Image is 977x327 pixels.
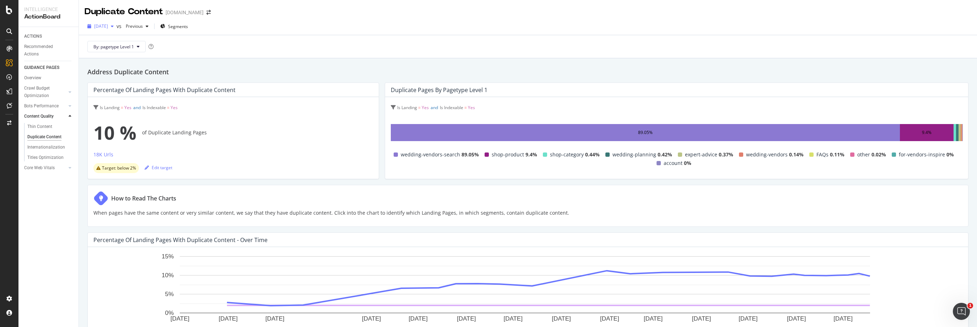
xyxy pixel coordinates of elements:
[111,194,176,203] div: How to Read The Charts
[145,162,172,173] button: Edit target
[87,67,968,77] h2: Address Duplicate Content
[27,123,74,130] a: Thin Content
[171,315,190,322] text: [DATE]
[409,315,428,322] text: [DATE]
[24,6,73,13] div: Intelligence
[157,21,191,32] button: Segments
[27,144,74,151] a: Internationalization
[24,85,61,100] div: Crawl Budget Optimization
[746,150,788,159] span: wedding-vendors
[145,165,172,171] div: Edit target
[85,6,163,18] div: Duplicate Content
[219,315,238,322] text: [DATE]
[124,104,131,111] span: Yes
[93,86,236,93] div: Percentage of Landing Pages with Duplicate Content
[422,104,429,111] span: Yes
[24,33,42,40] div: ACTIONS
[464,104,467,111] span: =
[644,315,663,322] text: [DATE]
[27,133,61,141] div: Duplicate Content
[457,315,476,322] text: [DATE]
[638,128,653,137] div: 89.05%
[585,150,600,159] span: 0.44%
[684,159,691,167] span: 0%
[857,150,870,159] span: other
[93,253,956,324] div: A chart.
[24,43,74,58] a: Recommended Actions
[24,85,66,100] a: Crawl Budget Optimization
[552,315,571,322] text: [DATE]
[27,144,65,151] div: Internationalization
[27,133,74,141] a: Duplicate Content
[102,166,136,170] span: Target: below 2%
[967,303,973,309] span: 1
[789,150,804,159] span: 0.14%
[24,102,66,110] a: Bots Performance
[87,41,146,52] button: By: pagetype Level 1
[612,150,656,159] span: wedding-planning
[93,151,113,158] div: 18K Urls
[27,154,64,161] div: Titles Optimization
[24,74,41,82] div: Overview
[94,23,108,29] span: 2025 Jul. 25th
[24,113,54,120] div: Content Quality
[93,150,113,162] button: 18K Urls
[166,9,204,16] div: [DOMAIN_NAME]
[692,315,711,322] text: [DATE]
[24,164,55,172] div: Core Web Vitals
[27,123,52,130] div: Thin Content
[24,64,74,71] a: GUIDANCE PAGES
[431,104,438,111] span: and
[664,159,682,167] span: account
[85,21,117,32] button: [DATE]
[165,310,174,317] text: 0%
[168,23,188,30] span: Segments
[121,104,123,111] span: =
[685,150,717,159] span: expert-advice
[833,315,853,322] text: [DATE]
[142,104,166,111] span: Is Indexable
[93,118,136,147] span: 10 %
[100,104,120,111] span: Is Landing
[24,64,59,71] div: GUIDANCE PAGES
[719,150,733,159] span: 0.37%
[206,10,211,15] div: arrow-right-arrow-left
[24,164,66,172] a: Core Web Vitals
[162,272,174,279] text: 10%
[830,150,844,159] span: 0.11%
[24,33,74,40] a: ACTIONS
[600,315,619,322] text: [DATE]
[165,291,174,298] text: 5%
[899,150,945,159] span: for-vendors-inspire
[133,104,141,111] span: and
[93,163,139,173] div: warning label
[658,150,672,159] span: 0.42%
[123,21,151,32] button: Previous
[503,315,523,322] text: [DATE]
[123,23,143,29] span: Previous
[787,315,806,322] text: [DATE]
[461,150,479,159] span: 89.05%
[871,150,886,159] span: 0.02%
[362,315,381,322] text: [DATE]
[922,128,932,137] div: 9.4%
[946,150,954,159] span: 0%
[525,150,537,159] span: 9.4%
[162,253,174,260] text: 15%
[27,154,74,161] a: Titles Optimization
[24,113,66,120] a: Content Quality
[550,150,584,159] span: shop-category
[953,303,970,320] iframe: Intercom live chat
[397,104,417,111] span: Is Landing
[117,23,123,30] span: vs
[418,104,421,111] span: =
[24,102,59,110] div: Bots Performance
[265,315,285,322] text: [DATE]
[167,104,169,111] span: =
[93,44,134,50] span: By: pagetype Level 1
[93,236,268,243] div: Percentage of Landing Pages with Duplicate Content - Over Time
[391,86,487,93] div: Duplicate Pages by pagetype Level 1
[93,118,373,147] div: of Duplicate Landing Pages
[401,150,460,159] span: wedding-vendors-search
[24,43,67,58] div: Recommended Actions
